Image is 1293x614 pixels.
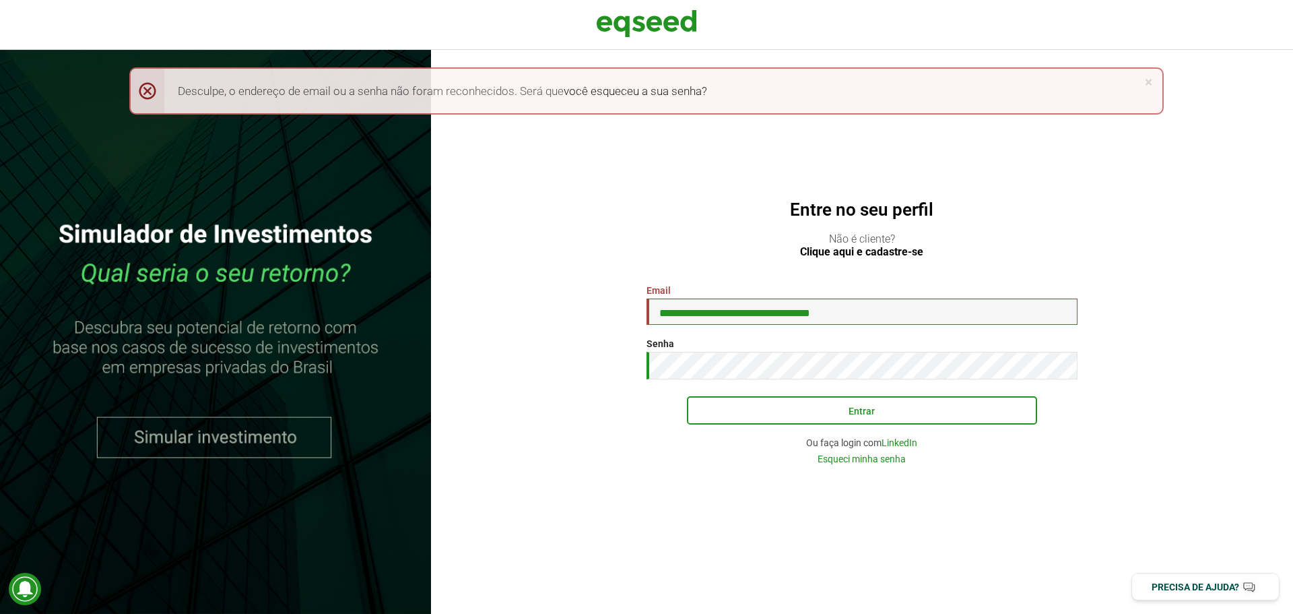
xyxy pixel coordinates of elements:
[596,7,697,40] img: EqSeed Logo
[800,247,923,257] a: Clique aqui e cadastre-se
[458,233,1266,258] p: Não é cliente?
[687,396,1037,425] button: Entrar
[646,339,674,348] label: Senha
[818,454,906,464] a: Esqueci minha senha
[646,438,1077,448] div: Ou faça login com
[1145,75,1152,90] a: ×
[129,67,1164,115] div: Desculpe, o endereço de email ou a senha não foram reconhecidos. Será que
[564,86,707,97] a: você esqueceu a sua senha?
[646,286,671,295] label: Email
[458,200,1266,220] h2: Entre no seu perfil
[882,438,917,448] a: LinkedIn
